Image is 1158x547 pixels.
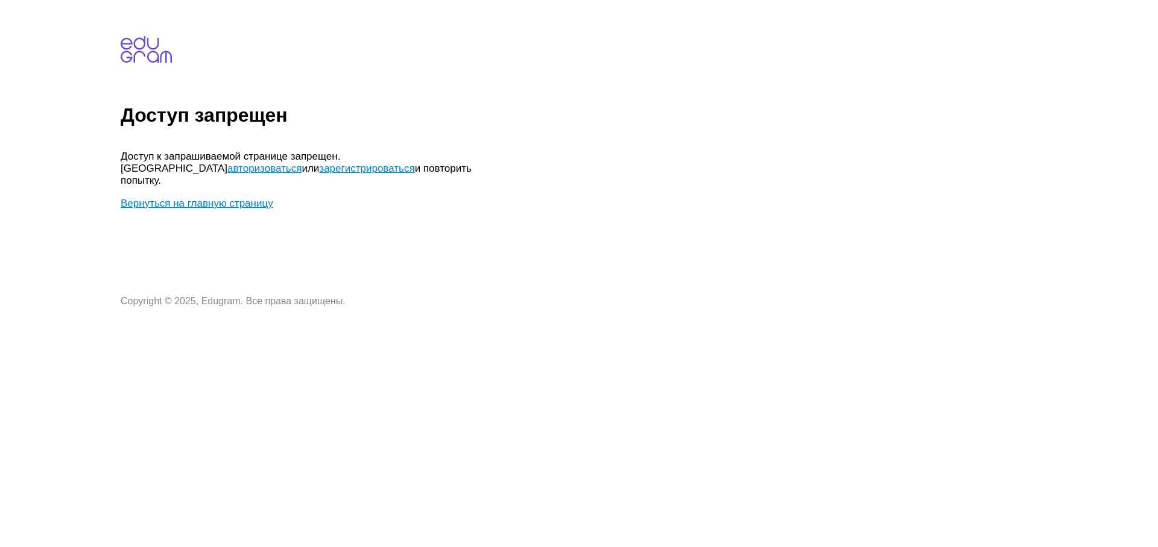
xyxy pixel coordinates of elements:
p: Copyright © 2025, Edugram. Все права защищены. [121,296,482,307]
a: Вернуться на главную страницу [121,198,273,209]
a: авторизоваться [227,163,302,174]
img: edugram.com [121,36,172,63]
h1: Доступ запрещен [121,104,1153,127]
a: зарегистрироваться [319,163,414,174]
p: Доступ к запрашиваемой странице запрещен. [GEOGRAPHIC_DATA] или и повторить попытку. [121,151,482,187]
